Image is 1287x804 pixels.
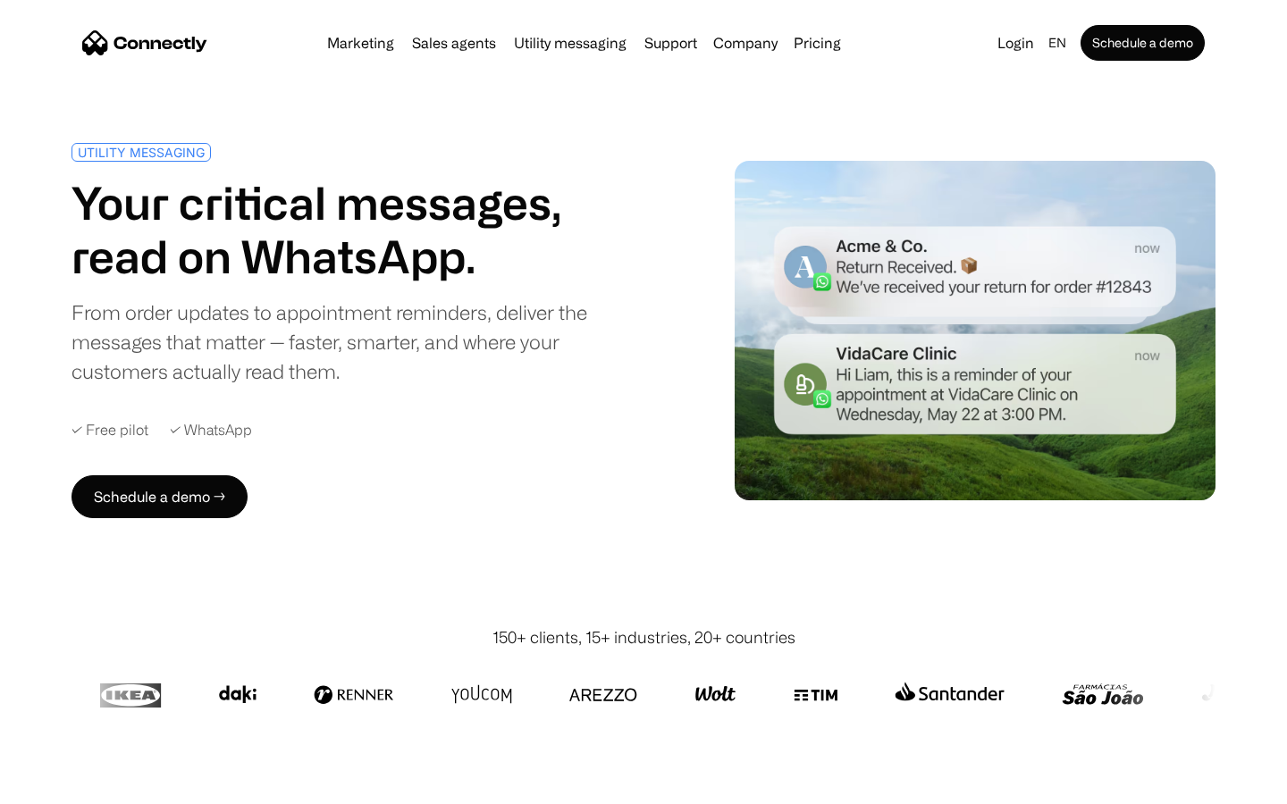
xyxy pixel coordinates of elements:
a: Pricing [786,36,848,50]
a: Utility messaging [507,36,634,50]
div: ✓ Free pilot [71,422,148,439]
h1: Your critical messages, read on WhatsApp. [71,176,636,283]
a: Schedule a demo [1081,25,1205,61]
ul: Language list [36,773,107,798]
div: From order updates to appointment reminders, deliver the messages that matter — faster, smarter, ... [71,297,636,386]
a: Marketing [320,36,401,50]
div: Company [713,30,778,55]
div: ✓ WhatsApp [170,422,252,439]
aside: Language selected: English [18,771,107,798]
div: 150+ clients, 15+ industries, 20+ countries [492,625,795,649]
a: Sales agents [405,36,503,50]
a: Login [990,30,1041,55]
a: Schedule a demo → [71,475,248,518]
a: Support [637,36,704,50]
div: UTILITY MESSAGING [78,146,205,159]
div: en [1048,30,1066,55]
